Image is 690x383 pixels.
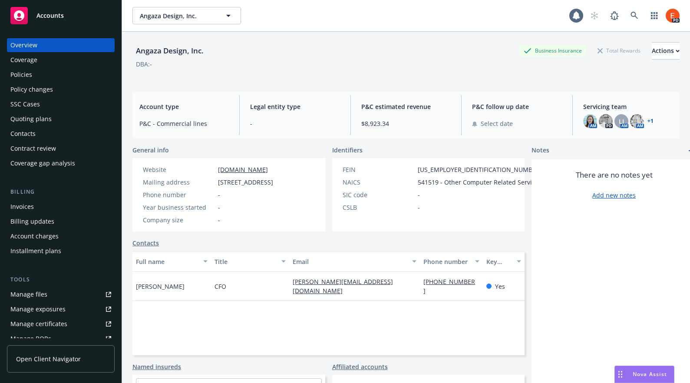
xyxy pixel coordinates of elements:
[7,229,115,243] a: Account charges
[630,114,644,128] img: photo
[218,203,220,212] span: -
[633,370,667,378] span: Nova Assist
[10,112,52,126] div: Quoting plans
[215,257,277,266] div: Title
[666,9,680,23] img: photo
[7,142,115,155] a: Contract review
[519,45,586,56] div: Business Insurance
[423,257,469,266] div: Phone number
[343,190,414,199] div: SIC code
[7,127,115,141] a: Contacts
[132,45,207,56] div: Angaza Design, Inc.
[7,188,115,196] div: Billing
[418,178,541,187] span: 541519 - Other Computer Related Services
[10,142,56,155] div: Contract review
[132,251,211,272] button: Full name
[10,53,37,67] div: Coverage
[332,362,388,371] a: Affiliated accounts
[614,366,674,383] button: Nova Assist
[7,287,115,301] a: Manage files
[626,7,643,24] a: Search
[10,302,66,316] div: Manage exposures
[481,119,513,128] span: Select date
[7,53,115,67] a: Coverage
[592,191,636,200] a: Add new notes
[7,112,115,126] a: Quoting plans
[7,332,115,346] a: Manage BORs
[343,203,414,212] div: CSLB
[593,45,645,56] div: Total Rewards
[423,277,475,295] a: [PHONE_NUMBER]
[7,244,115,258] a: Installment plans
[143,178,215,187] div: Mailing address
[332,145,363,155] span: Identifiers
[10,38,37,52] div: Overview
[211,251,290,272] button: Title
[10,97,40,111] div: SSC Cases
[218,190,220,199] span: -
[10,244,61,258] div: Installment plans
[218,215,220,225] span: -
[10,68,32,82] div: Policies
[143,190,215,199] div: Phone number
[10,156,75,170] div: Coverage gap analysis
[486,257,512,266] div: Key contact
[7,68,115,82] a: Policies
[289,251,420,272] button: Email
[619,117,624,126] span: LI
[132,7,241,24] button: Angaza Design, Inc.
[7,3,115,28] a: Accounts
[10,200,34,214] div: Invoices
[418,203,420,212] span: -
[293,277,393,295] a: [PERSON_NAME][EMAIL_ADDRESS][DOMAIN_NAME]
[647,119,654,124] a: +1
[495,282,505,291] span: Yes
[361,102,451,111] span: P&C estimated revenue
[143,215,215,225] div: Company size
[586,7,603,24] a: Start snowing
[7,97,115,111] a: SSC Cases
[615,366,626,383] div: Drag to move
[343,178,414,187] div: NAICS
[293,257,407,266] div: Email
[10,229,59,243] div: Account charges
[10,317,67,331] div: Manage certificates
[576,170,653,180] span: There are no notes yet
[599,114,613,128] img: photo
[10,287,47,301] div: Manage files
[7,317,115,331] a: Manage certificates
[215,282,226,291] span: CFO
[652,43,680,59] div: Actions
[420,251,482,272] button: Phone number
[136,257,198,266] div: Full name
[140,11,215,20] span: Angaza Design, Inc.
[143,203,215,212] div: Year business started
[583,102,673,111] span: Servicing team
[132,145,169,155] span: General info
[10,83,53,96] div: Policy changes
[250,119,340,128] span: -
[646,7,663,24] a: Switch app
[218,165,268,174] a: [DOMAIN_NAME]
[139,119,229,128] span: P&C - Commercial lines
[652,42,680,59] button: Actions
[472,102,561,111] span: P&C follow up date
[418,190,420,199] span: -
[7,302,115,316] a: Manage exposures
[10,215,54,228] div: Billing updates
[139,102,229,111] span: Account type
[10,127,36,141] div: Contacts
[7,200,115,214] a: Invoices
[143,165,215,174] div: Website
[418,165,542,174] span: [US_EMPLOYER_IDENTIFICATION_NUMBER]
[218,178,273,187] span: [STREET_ADDRESS]
[606,7,623,24] a: Report a Bug
[136,282,185,291] span: [PERSON_NAME]
[483,251,525,272] button: Key contact
[132,238,159,248] a: Contacts
[7,215,115,228] a: Billing updates
[532,145,549,156] span: Notes
[136,59,152,69] div: DBA: -
[132,362,181,371] a: Named insureds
